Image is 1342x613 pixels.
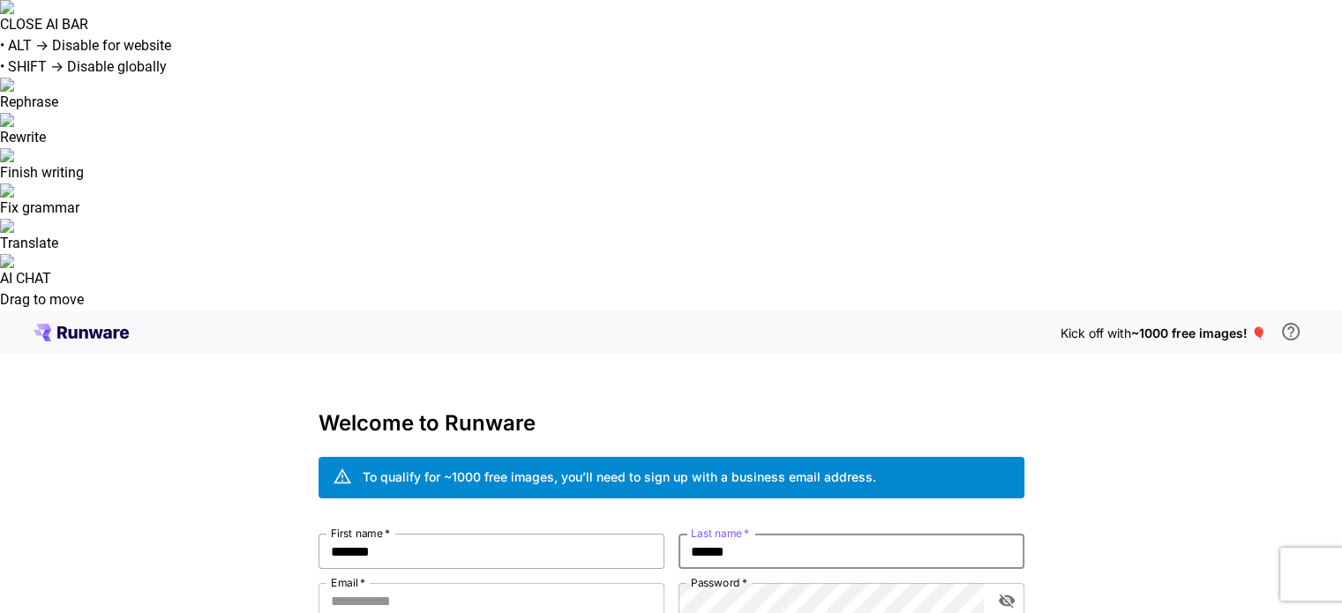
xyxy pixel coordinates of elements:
[1273,314,1308,349] button: In order to qualify for free credit, you need to sign up with a business email address and click ...
[319,411,1024,436] h3: Welcome to Runware
[331,526,390,541] label: First name
[1131,325,1266,340] span: ~1000 free images! 🎈
[363,467,876,486] div: To qualify for ~1000 free images, you’ll need to sign up with a business email address.
[1061,325,1131,340] span: Kick off with
[691,575,747,590] label: Password
[691,526,749,541] label: Last name
[331,575,365,590] label: Email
